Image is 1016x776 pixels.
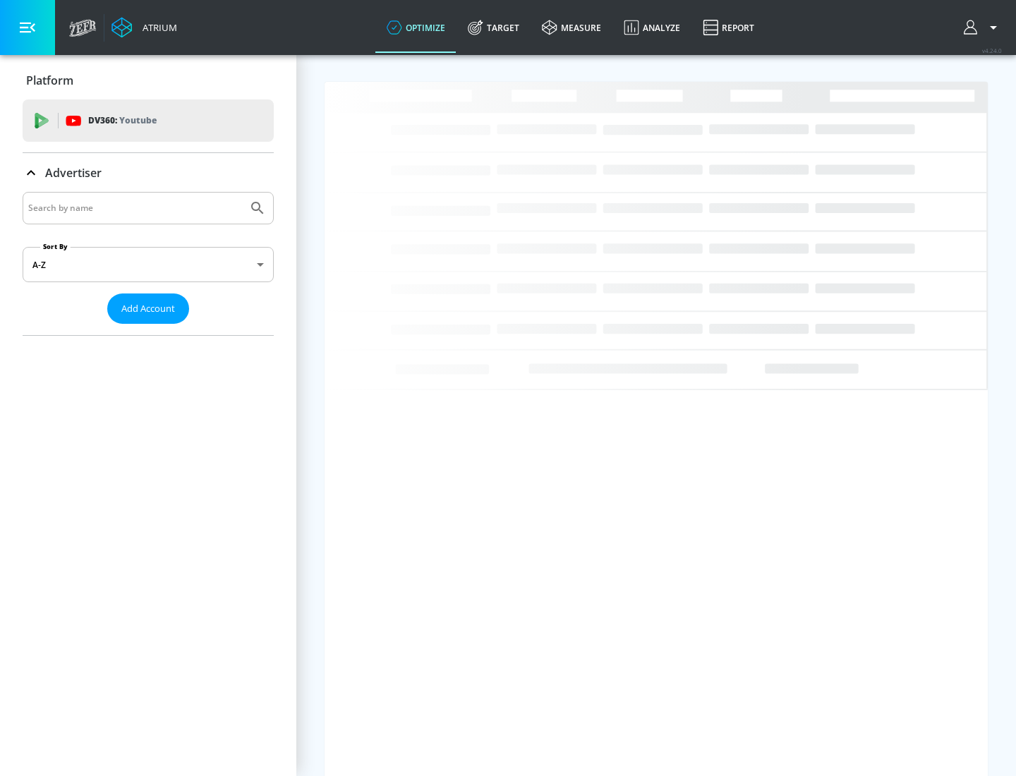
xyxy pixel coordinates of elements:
[137,21,177,34] div: Atrium
[119,113,157,128] p: Youtube
[375,2,456,53] a: optimize
[531,2,612,53] a: measure
[28,199,242,217] input: Search by name
[23,324,274,335] nav: list of Advertiser
[456,2,531,53] a: Target
[88,113,157,128] p: DV360:
[111,17,177,38] a: Atrium
[612,2,691,53] a: Analyze
[23,99,274,142] div: DV360: Youtube
[23,192,274,335] div: Advertiser
[107,293,189,324] button: Add Account
[23,247,274,282] div: A-Z
[26,73,73,88] p: Platform
[23,61,274,100] div: Platform
[40,242,71,251] label: Sort By
[691,2,766,53] a: Report
[45,165,102,181] p: Advertiser
[982,47,1002,54] span: v 4.24.0
[23,153,274,193] div: Advertiser
[121,301,175,317] span: Add Account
